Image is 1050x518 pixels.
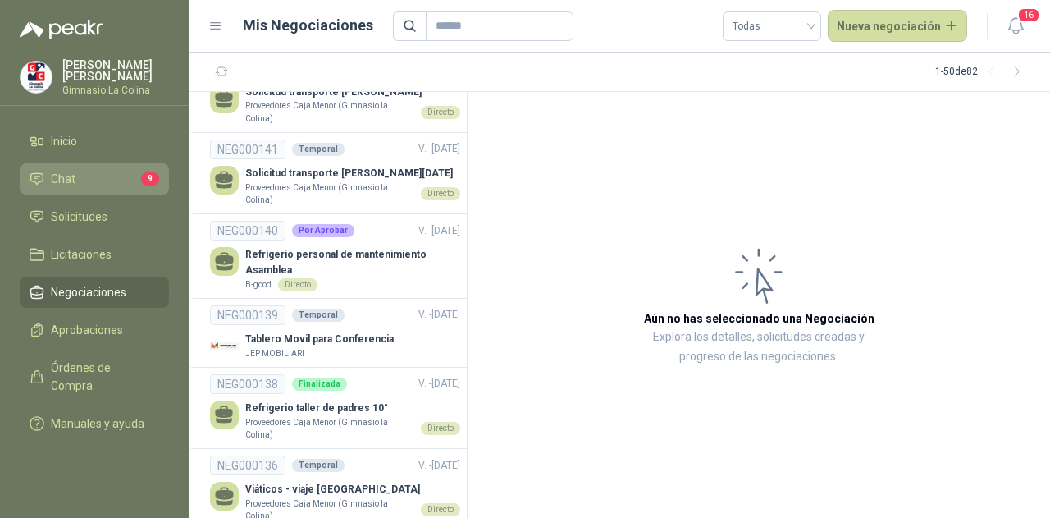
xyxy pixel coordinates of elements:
[210,305,285,325] div: NEG000139
[20,408,169,439] a: Manuales y ayuda
[292,378,347,391] div: Finalizada
[418,460,460,471] span: V. - [DATE]
[245,247,460,278] p: Refrigerio personal de mantenimiento Asamblea
[141,172,159,186] span: 9
[418,309,460,320] span: V. - [DATE]
[421,106,460,119] div: Directo
[20,314,169,346] a: Aprobaciones
[51,170,75,188] span: Chat
[421,187,460,200] div: Directo
[20,20,103,39] img: Logo peakr
[51,415,144,433] span: Manuales y ayuda
[245,85,460,100] p: Solicitud transporte [PERSON_NAME]
[20,201,169,232] a: Solicitudes
[632,328,886,367] p: Explora los detalles, solicitudes creadas y progreso de las negociaciones.
[245,332,394,347] p: Tablero Movil para Conferencia
[51,359,153,395] span: Órdenes de Compra
[245,181,414,207] p: Proveedores Caja Menor (Gimnasio la Colina)
[51,321,123,339] span: Aprobaciones
[20,277,169,308] a: Negociaciones
[245,166,460,181] p: Solicitud transporte [PERSON_NAME][DATE]
[1001,11,1030,41] button: 16
[62,85,169,95] p: Gimnasio La Colina
[20,239,169,270] a: Licitaciones
[733,14,811,39] span: Todas
[51,283,126,301] span: Negociaciones
[245,416,414,442] p: Proveedores Caja Menor (Gimnasio la Colina)
[278,278,317,291] div: Directo
[418,378,460,389] span: V. - [DATE]
[243,14,373,37] h1: Mis Negociaciones
[418,143,460,154] span: V. - [DATE]
[210,332,239,360] img: Company Logo
[935,59,1030,85] div: 1 - 50 de 82
[210,221,285,241] div: NEG000140
[51,132,77,150] span: Inicio
[51,245,112,264] span: Licitaciones
[210,374,285,394] div: NEG000138
[644,309,874,328] h3: Aún no has seleccionado una Negociación
[245,482,460,497] p: Viáticos - viaje [GEOGRAPHIC_DATA]
[245,99,414,125] p: Proveedores Caja Menor (Gimnasio la Colina)
[210,305,460,360] a: NEG000139TemporalV. -[DATE] Company LogoTablero Movil para ConferenciaJEP MOBILIARI
[210,221,460,291] a: NEG000140Por AprobarV. -[DATE] Refrigerio personal de mantenimiento AsambleaB-goodDirecto
[828,10,968,43] button: Nueva negociación
[62,59,169,82] p: [PERSON_NAME] [PERSON_NAME]
[418,225,460,236] span: V. - [DATE]
[210,456,285,475] div: NEG000136
[292,459,345,472] div: Temporal
[292,309,345,322] div: Temporal
[210,140,460,207] a: NEG000141TemporalV. -[DATE] Solicitud transporte [PERSON_NAME][DATE]Proveedores Caja Menor (Gimna...
[245,401,460,416] p: Refrigerio taller de padres 10°
[292,224,354,237] div: Por Aprobar
[210,374,460,442] a: NEG000138FinalizadaV. -[DATE] Refrigerio taller de padres 10°Proveedores Caja Menor (Gimnasio la ...
[51,208,107,226] span: Solicitudes
[20,126,169,157] a: Inicio
[245,347,304,360] p: JEP MOBILIARI
[21,62,52,93] img: Company Logo
[210,58,460,126] a: NEG000142TemporalV. -[DATE] Solicitud transporte [PERSON_NAME]Proveedores Caja Menor (Gimnasio la...
[1017,7,1040,23] span: 16
[20,163,169,195] a: Chat9
[20,352,169,401] a: Órdenes de Compra
[245,278,272,291] p: B-good
[210,140,285,159] div: NEG000141
[421,503,460,516] div: Directo
[292,143,345,156] div: Temporal
[421,422,460,435] div: Directo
